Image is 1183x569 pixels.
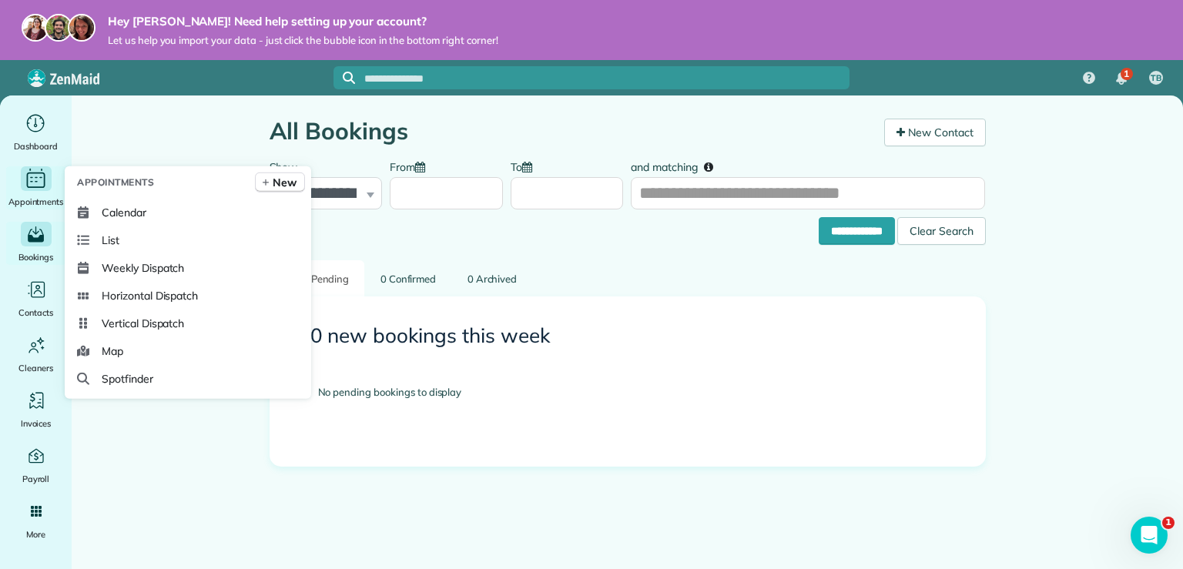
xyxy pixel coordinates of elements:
a: Clear Search [897,220,986,233]
span: TB [1151,72,1161,85]
a: Appointments [6,166,65,209]
a: Map [71,337,305,365]
label: To [511,152,540,180]
nav: Main [1071,60,1183,95]
span: Horizontal Dispatch [102,288,198,303]
a: 0 Pending [288,260,364,296]
a: Invoices [6,388,65,431]
a: Spotfinder [71,365,305,393]
span: Invoices [21,416,52,431]
div: 1 unread notifications [1105,62,1138,95]
span: Vertical Dispatch [102,316,184,331]
img: maria-72a9807cf96188c08ef61303f053569d2e2a8a1cde33d635c8a3ac13582a053d.jpg [22,14,49,42]
span: Calendar [102,205,146,220]
div: Clear Search [897,217,986,245]
a: Weekly Dispatch [71,254,305,282]
label: From [390,152,433,180]
h1: All Bookings [270,119,873,144]
span: 1 [1162,517,1175,529]
span: Weekly Dispatch [102,260,184,276]
a: 0 Confirmed [366,260,451,296]
span: Appointments [8,194,64,209]
span: New [273,175,297,190]
span: Contacts [18,305,53,320]
a: Cleaners [6,333,65,376]
button: Focus search [333,72,355,84]
img: michelle-19f622bdf1676172e81f8f8fba1fb50e276960ebfe0243fe18214015130c80e4.jpg [68,14,96,42]
label: and matching [631,152,724,180]
span: 1 [1124,68,1129,80]
span: Cleaners [18,360,53,376]
a: Dashboard [6,111,65,154]
iframe: Intercom live chat [1131,517,1168,554]
h3: 0 new bookings this week [310,325,945,347]
strong: Hey [PERSON_NAME]! Need help setting up your account? [108,14,498,29]
a: List [71,226,305,254]
span: Dashboard [14,139,58,154]
img: jorge-587dff0eeaa6aab1f244e6dc62b8924c3b6ad411094392a53c71c6c4a576187d.jpg [45,14,72,42]
span: List [102,233,119,248]
a: Contacts [6,277,65,320]
span: More [26,527,45,542]
a: New [255,172,305,192]
span: Payroll [22,471,50,487]
span: Spotfinder [102,371,153,387]
div: No pending bookings to display [295,362,960,423]
a: New Contact [884,119,986,146]
a: Calendar [71,199,305,226]
span: Appointments [77,175,154,190]
span: Bookings [18,249,54,265]
a: Payroll [6,443,65,487]
a: 0 Archived [452,260,531,296]
a: Horizontal Dispatch [71,282,305,310]
a: Bookings [6,222,65,265]
span: Let us help you import your data - just click the bubble icon in the bottom right corner! [108,34,498,47]
span: Map [102,343,123,359]
a: Vertical Dispatch [71,310,305,337]
svg: Focus search [343,72,355,84]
